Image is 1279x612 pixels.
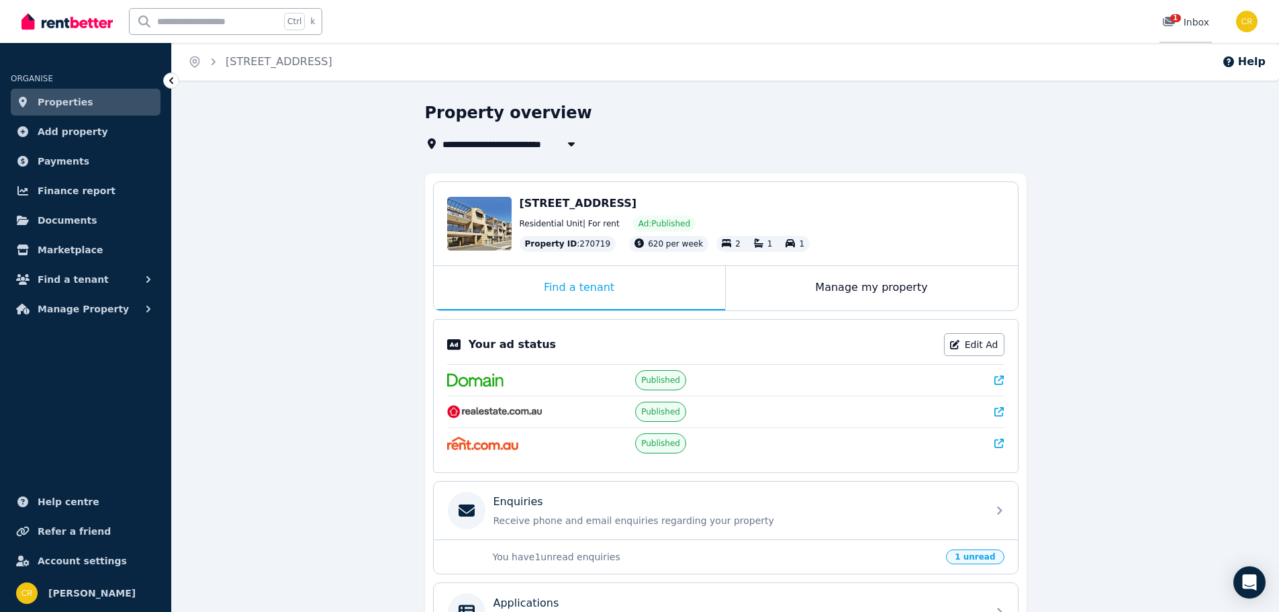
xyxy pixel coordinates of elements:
[38,124,108,140] span: Add property
[493,550,939,564] p: You have 1 unread enquiries
[638,218,690,229] span: Ad: Published
[434,482,1018,539] a: EnquiriesReceive phone and email enquiries regarding your property
[38,94,93,110] span: Properties
[447,405,543,419] img: RealEstate.com.au
[226,55,332,68] a: [STREET_ADDRESS]
[11,74,53,83] span: ORGANISE
[11,548,160,574] a: Account settings
[11,177,160,204] a: Finance report
[493,494,543,510] p: Enquiries
[648,239,703,249] span: 620 per week
[38,153,89,169] span: Payments
[493,595,559,611] p: Applications
[447,374,504,387] img: Domain.com.au
[1233,566,1266,599] div: Open Intercom Messenger
[16,582,38,604] img: Charlie Ramali
[447,437,519,450] img: Rent.com.au
[735,239,741,249] span: 2
[11,296,160,322] button: Manage Property
[1170,14,1181,22] span: 1
[946,550,1004,564] span: 1 unread
[469,337,556,353] p: Your ad status
[11,518,160,545] a: Refer a friend
[38,271,109,288] span: Find a tenant
[310,16,315,27] span: k
[520,197,637,210] span: [STREET_ADDRESS]
[641,375,680,386] span: Published
[38,523,111,539] span: Refer a friend
[641,438,680,449] span: Published
[11,266,160,293] button: Find a tenant
[11,118,160,145] a: Add property
[434,266,725,310] div: Find a tenant
[48,585,136,601] span: [PERSON_NAME]
[799,239,804,249] span: 1
[38,553,127,569] span: Account settings
[1236,11,1258,32] img: Charlie Ramali
[11,89,160,116] a: Properties
[38,301,129,317] span: Manage Property
[11,488,160,515] a: Help centre
[726,266,1018,310] div: Manage my property
[493,514,980,527] p: Receive phone and email enquiries regarding your property
[21,11,113,32] img: RentBetter
[1162,15,1209,29] div: Inbox
[11,207,160,234] a: Documents
[641,406,680,417] span: Published
[38,212,97,228] span: Documents
[38,494,99,510] span: Help centre
[1222,54,1266,70] button: Help
[944,333,1004,356] a: Edit Ad
[38,242,103,258] span: Marketplace
[11,236,160,263] a: Marketplace
[767,239,773,249] span: 1
[425,102,592,124] h1: Property overview
[520,236,616,252] div: : 270719
[172,43,348,81] nav: Breadcrumb
[525,238,577,249] span: Property ID
[38,183,115,199] span: Finance report
[11,148,160,175] a: Payments
[284,13,305,30] span: Ctrl
[520,218,620,229] span: Residential Unit | For rent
